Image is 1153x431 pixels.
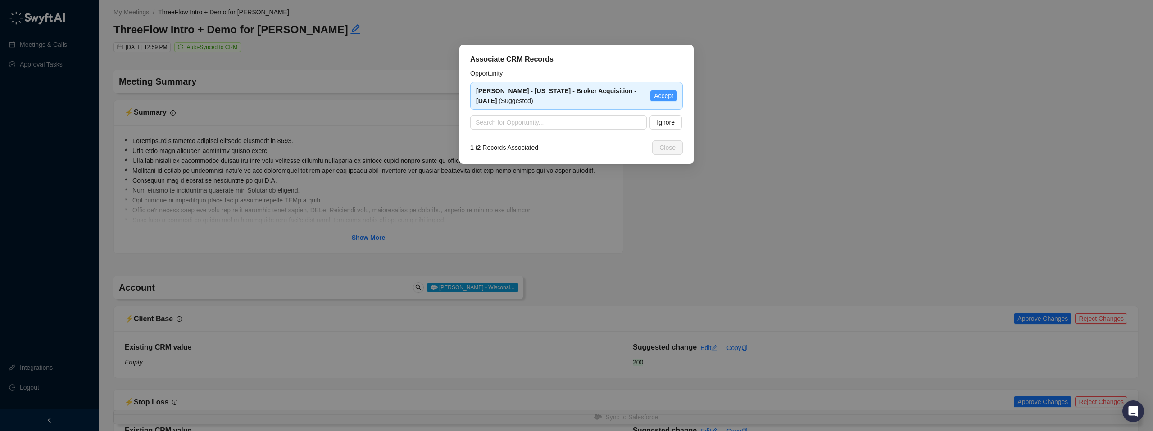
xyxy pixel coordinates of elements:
[1122,400,1144,422] div: Open Intercom Messenger
[470,143,538,153] span: Records Associated
[657,117,675,127] span: Ignore
[470,54,683,65] div: Associate CRM Records
[470,68,509,78] label: Opportunity
[650,90,677,101] button: Accept
[470,144,481,151] strong: 1 / 2
[652,140,683,155] button: Close
[476,87,636,104] span: (Suggested)
[654,91,673,101] span: Accept
[649,115,682,130] button: Ignore
[476,87,636,104] strong: [PERSON_NAME] - [US_STATE] - Broker Acquisition - [DATE]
